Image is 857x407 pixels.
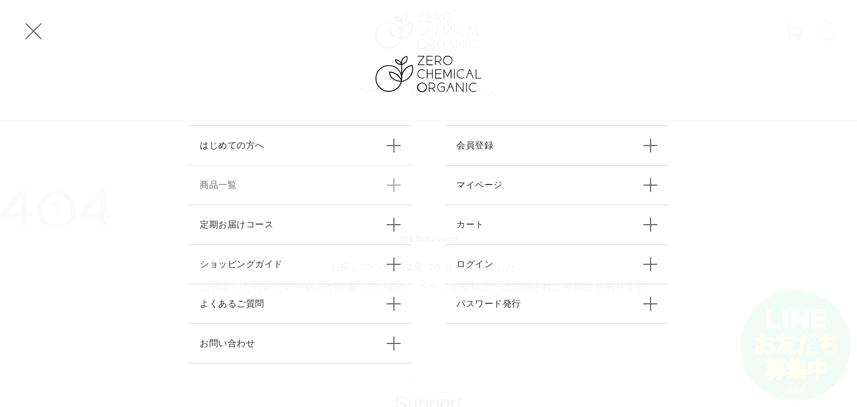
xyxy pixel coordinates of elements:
[445,125,668,165] a: 会員登録
[189,165,412,205] a: 商品一覧
[445,284,668,324] a: パスワード発行
[445,244,668,284] a: ログイン
[189,244,412,284] a: ショッピングガイド
[189,284,412,323] a: よくあるご質問
[189,125,412,165] a: はじめての方へ
[375,56,482,92] img: ZERO CHEMICAL ORGANIC
[189,323,412,364] a: お問い合わせ
[189,205,412,244] a: 定期お届けコース
[445,205,668,244] a: カート
[445,165,668,205] a: マイページ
